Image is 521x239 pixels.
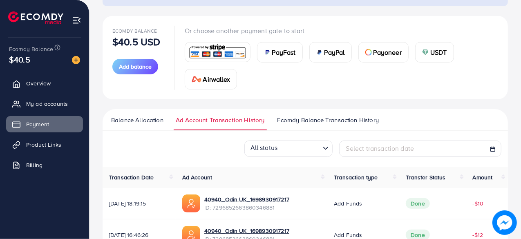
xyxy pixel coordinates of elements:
a: Overview [6,75,83,92]
img: card [365,49,372,56]
span: Ad Account [182,173,212,181]
span: [DATE] 16:46:26 [109,231,169,239]
span: Transaction Date [109,173,154,181]
img: card [316,49,323,56]
img: card [188,43,248,61]
span: PayFast [272,47,296,57]
span: My ad accounts [26,100,68,108]
span: ID: 7296852663860346881 [204,203,289,212]
span: Balance Allocation [111,116,163,125]
span: -$12 [473,231,483,239]
a: cardPayoneer [358,42,409,63]
a: Product Links [6,136,83,153]
a: 40940_Odin UK_1698930917217 [204,195,289,203]
span: -$10 [473,199,484,208]
span: Product Links [26,141,61,149]
a: My ad accounts [6,96,83,112]
span: Done [406,198,430,209]
a: cardPayFast [257,42,303,63]
span: Ecomdy Balance Transaction History [277,116,379,125]
span: Ecomdy Balance [112,27,157,34]
a: cardUSDT [415,42,454,63]
a: 40940_Odin UK_1698930917217 [204,227,289,235]
p: Or choose another payment gate to start [185,26,498,36]
p: $40.5 USD [112,37,160,47]
span: Transaction type [334,173,378,181]
input: Search for option [280,141,319,154]
img: logo [8,11,63,24]
span: Add funds [334,231,362,239]
span: USDT [430,47,447,57]
span: Airwallex [203,74,230,84]
img: image [495,213,514,232]
img: image [72,56,80,64]
span: [DATE] 18:19:15 [109,199,169,208]
img: ic-ads-acc.e4c84228.svg [182,194,200,212]
img: card [264,49,271,56]
img: menu [72,16,81,25]
span: Add balance [119,63,152,71]
span: Amount [473,173,493,181]
a: cardAirwallex [185,69,237,89]
a: card [185,42,250,62]
button: Add balance [112,59,158,74]
span: $40.5 [9,54,30,65]
div: Search for option [244,141,333,157]
img: card [422,49,429,56]
span: Payoneer [373,47,402,57]
span: Payment [26,120,49,128]
span: All status [249,141,280,154]
span: Transfer Status [406,173,445,181]
span: Select transaction date [346,144,414,153]
span: Ad Account Transaction History [176,116,265,125]
span: Ecomdy Balance [9,45,53,53]
span: Billing [26,161,42,169]
span: Overview [26,79,51,87]
span: PayPal [324,47,345,57]
a: Billing [6,157,83,173]
img: card [192,76,201,83]
a: cardPayPal [309,42,352,63]
a: Payment [6,116,83,132]
span: Add funds [334,199,362,208]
